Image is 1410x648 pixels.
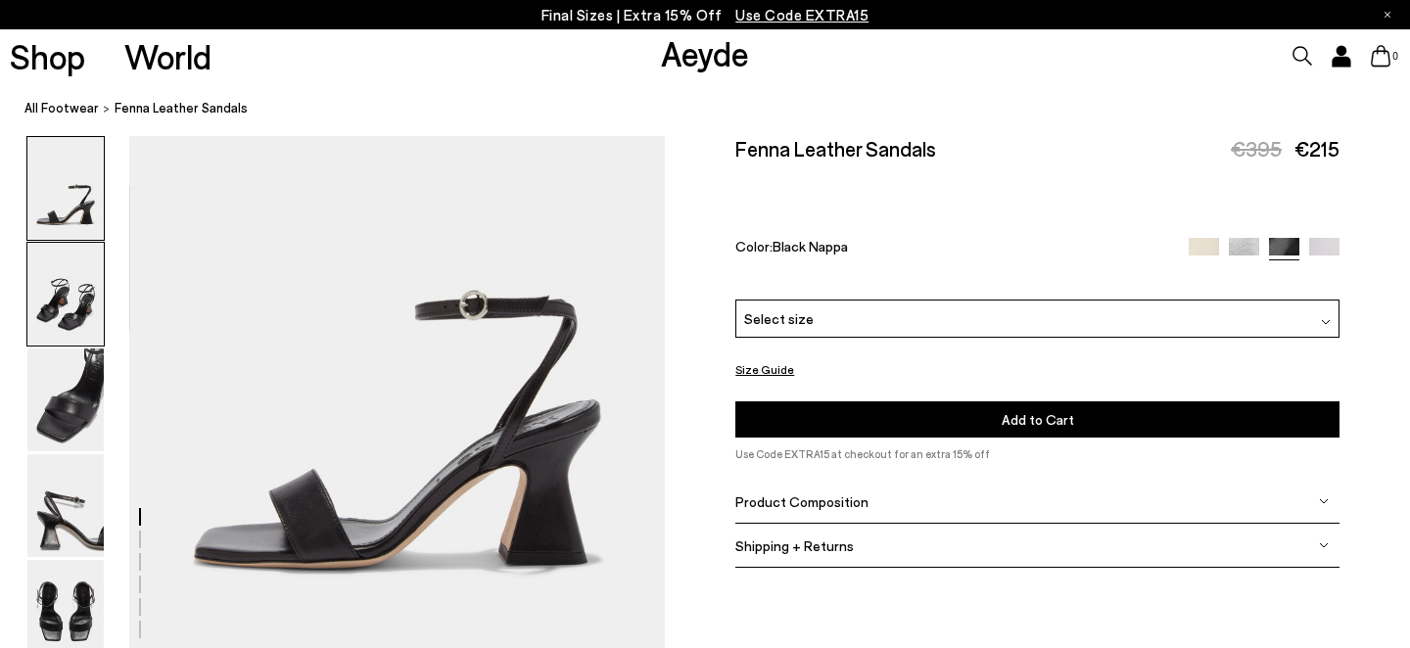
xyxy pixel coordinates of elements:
[1002,411,1074,428] span: Add to Cart
[735,493,869,510] span: Product Composition
[1371,45,1390,67] a: 0
[735,401,1339,438] button: Add to Cart
[1390,51,1400,62] span: 0
[744,308,814,329] span: Select size
[10,39,85,73] a: Shop
[773,238,848,255] span: Black Nappa
[27,137,104,240] img: Fenna Leather Sandals - Image 1
[1321,318,1331,328] img: svg%3E
[735,537,854,554] span: Shipping + Returns
[735,136,936,161] h2: Fenna Leather Sandals
[1319,496,1329,506] img: svg%3E
[1294,136,1339,161] span: €215
[27,348,104,451] img: Fenna Leather Sandals - Image 3
[661,32,749,73] a: Aeyde
[27,454,104,557] img: Fenna Leather Sandals - Image 4
[1319,540,1329,550] img: svg%3E
[735,357,794,382] button: Size Guide
[1231,136,1282,161] span: €395
[27,243,104,346] img: Fenna Leather Sandals - Image 2
[735,6,869,23] span: Navigate to /collections/ss25-final-sizes
[24,98,99,118] a: All Footwear
[115,98,248,118] span: Fenna Leather Sandals
[124,39,211,73] a: World
[735,445,1339,463] p: Use Code EXTRA15 at checkout for an extra 15% off
[541,3,869,27] p: Final Sizes | Extra 15% Off
[735,238,1169,260] div: Color:
[24,82,1410,136] nav: breadcrumb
